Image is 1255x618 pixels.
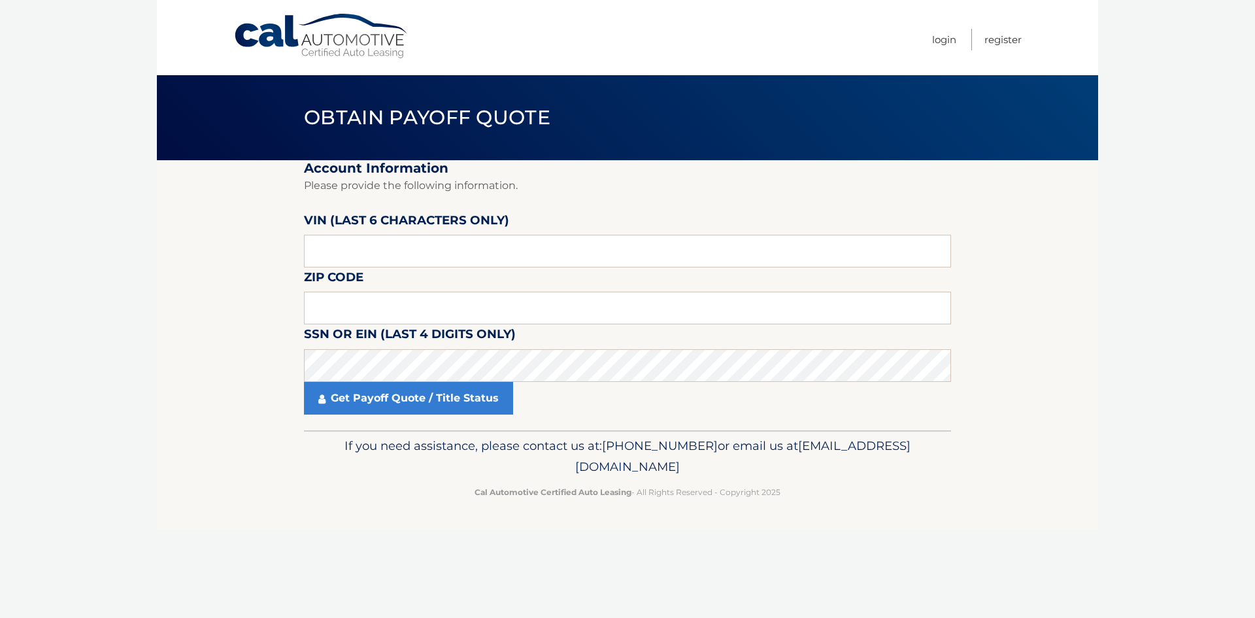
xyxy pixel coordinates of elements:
a: Cal Automotive [233,13,410,60]
p: - All Rights Reserved - Copyright 2025 [312,485,943,499]
p: Please provide the following information. [304,177,951,195]
a: Get Payoff Quote / Title Status [304,382,513,415]
label: VIN (last 6 characters only) [304,211,509,235]
span: [PHONE_NUMBER] [602,438,718,453]
label: Zip Code [304,267,363,292]
p: If you need assistance, please contact us at: or email us at [312,436,943,477]
strong: Cal Automotive Certified Auto Leasing [475,487,631,497]
a: Login [932,29,956,50]
span: Obtain Payoff Quote [304,105,550,129]
a: Register [984,29,1022,50]
h2: Account Information [304,160,951,177]
label: SSN or EIN (last 4 digits only) [304,324,516,349]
